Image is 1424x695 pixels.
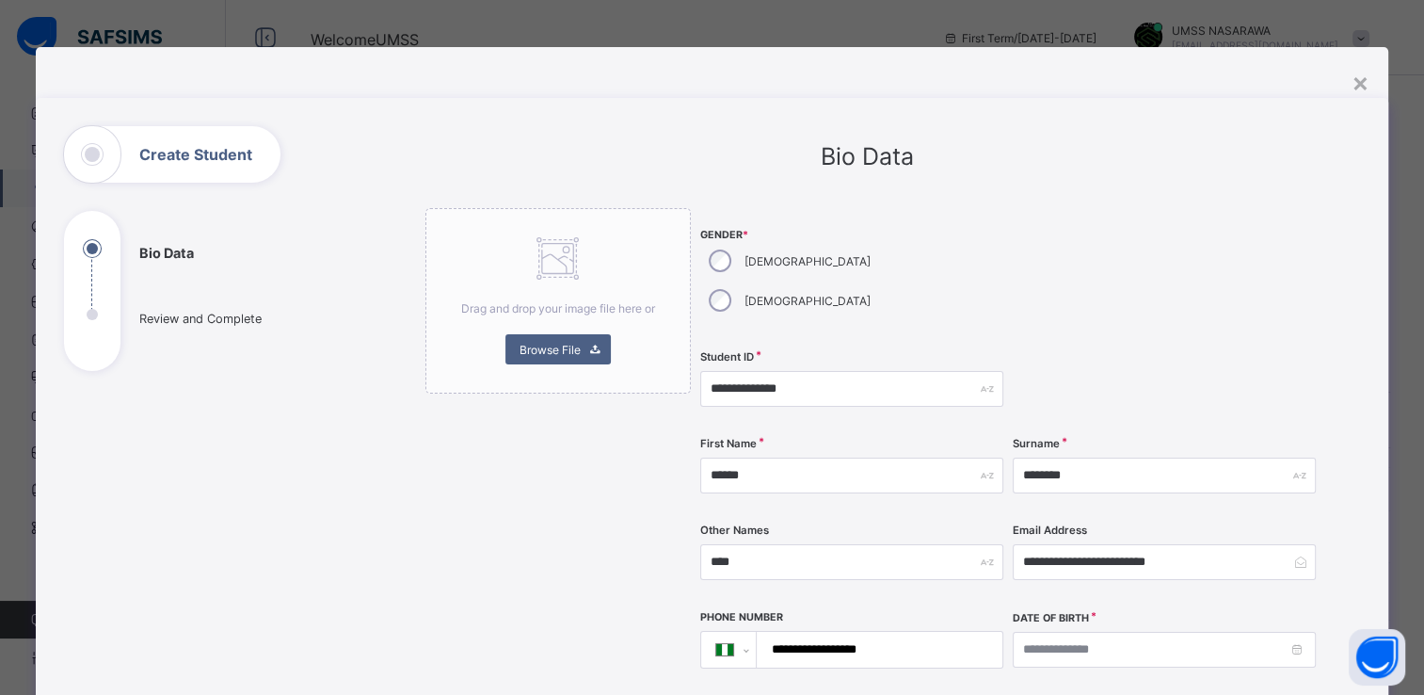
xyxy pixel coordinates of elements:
label: [DEMOGRAPHIC_DATA] [744,294,871,308]
label: Other Names [700,524,769,537]
span: Bio Data [821,142,914,170]
label: Student ID [700,350,754,364]
div: × [1352,66,1369,98]
label: Email Address [1013,524,1087,537]
label: [DEMOGRAPHIC_DATA] [744,254,871,268]
h1: Create Student [139,147,252,162]
label: Date of Birth [1013,612,1089,624]
div: Drag and drop your image file here orBrowse File [425,208,691,394]
button: Open asap [1349,629,1405,686]
label: Phone Number [700,611,783,623]
span: Gender [700,229,1003,241]
label: First Name [700,437,757,450]
label: Surname [1013,437,1060,450]
span: Drag and drop your image file here or [461,301,655,315]
span: Browse File [520,343,581,357]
